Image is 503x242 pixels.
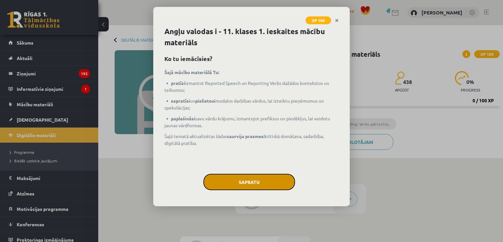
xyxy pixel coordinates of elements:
[164,98,190,104] strong: 🔹 sapratīsi
[195,98,215,104] strong: pielietosi
[164,80,339,93] p: izmantot Reported Speech un Reporting Verbs dažādos kontekstos un teikumos;
[164,54,339,63] h2: Ko tu iemācīsies?
[164,115,195,121] strong: 🔹 paplašināsi
[331,14,343,27] a: Close
[164,133,339,147] p: Šajā tematā aktualizētas šādas kritiskā domāšana, sadarbība, digitālā pratība.
[164,26,339,48] h1: Angļu valodas i - 11. klases 1. ieskaites mācību materiāls
[164,69,219,75] strong: Šajā mācību materiālā Tu:
[306,16,331,24] span: XP 100
[203,174,295,190] button: Sapratu
[164,97,339,111] p: un modalos darbības vārdus, lai izteiktu pieņēmumus un spekulācijas;
[227,133,265,139] strong: caurviju prasmes:
[164,115,339,129] p: savu vārdu krājumu, izmantojot prefiksus un piedēkļus, lai veidotu jaunas vārdformas.
[164,80,185,86] strong: 🔹 pratīsi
